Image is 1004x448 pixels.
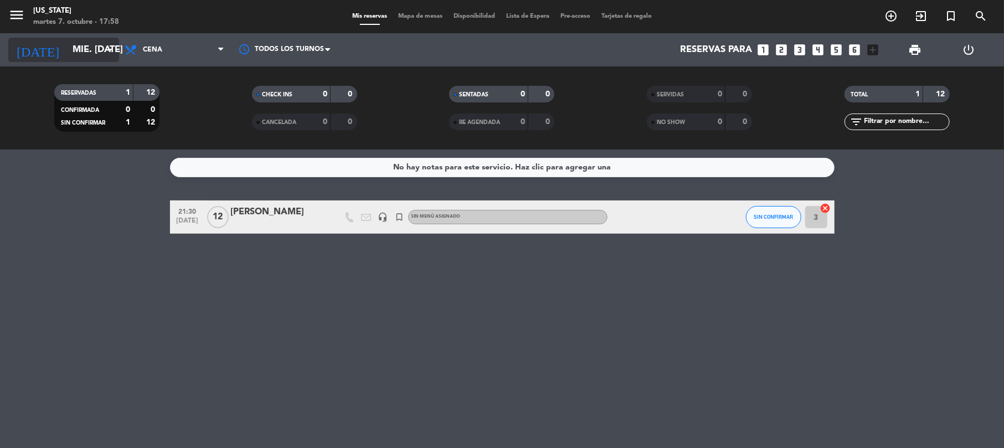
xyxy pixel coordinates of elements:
span: Mis reservas [347,13,393,19]
span: NO SHOW [657,120,685,125]
strong: 1 [915,90,920,98]
strong: 0 [545,118,552,126]
div: martes 7. octubre - 17:58 [33,17,119,28]
span: CHECK INS [262,92,292,97]
span: 21:30 [174,204,202,217]
strong: 0 [718,118,722,126]
span: print [908,43,921,56]
span: 12 [207,206,229,228]
i: turned_in_not [944,9,957,23]
i: turned_in_not [395,212,405,222]
strong: 0 [348,118,354,126]
div: LOG OUT [942,33,996,66]
span: Mapa de mesas [393,13,448,19]
i: search [974,9,987,23]
div: No hay notas para este servicio. Haz clic para agregar una [393,161,611,174]
strong: 0 [126,106,130,114]
strong: 0 [743,90,750,98]
span: SIN CONFIRMAR [61,120,105,126]
div: [US_STATE] [33,6,119,17]
span: CANCELADA [262,120,296,125]
span: Reservas para [680,45,752,55]
strong: 0 [521,118,525,126]
i: looks_5 [829,43,843,57]
span: SENTADAS [459,92,488,97]
i: filter_list [850,115,863,128]
input: Filtrar por nombre... [863,116,949,128]
span: [DATE] [174,217,202,230]
strong: 12 [146,119,157,126]
i: headset_mic [378,212,388,222]
i: power_settings_new [962,43,975,56]
strong: 0 [151,106,157,114]
button: SIN CONFIRMAR [746,206,801,228]
span: RE AGENDADA [459,120,500,125]
button: menu [8,7,25,27]
strong: 12 [936,90,947,98]
strong: 0 [323,90,327,98]
strong: 1 [126,89,130,96]
i: looks_3 [792,43,807,57]
span: Pre-acceso [555,13,596,19]
span: CONFIRMADA [61,107,99,113]
div: [PERSON_NAME] [231,205,325,219]
span: TOTAL [851,92,868,97]
strong: 0 [545,90,552,98]
span: Sin menú asignado [411,214,461,219]
i: looks_6 [847,43,862,57]
i: menu [8,7,25,23]
i: add_box [866,43,880,57]
strong: 1 [126,119,130,126]
span: Tarjetas de regalo [596,13,657,19]
span: Lista de Espera [501,13,555,19]
i: looks_two [774,43,789,57]
span: SERVIDAS [657,92,684,97]
span: Disponibilidad [448,13,501,19]
span: RESERVADAS [61,90,96,96]
strong: 0 [323,118,327,126]
i: exit_to_app [914,9,928,23]
i: add_circle_outline [884,9,898,23]
strong: 0 [521,90,525,98]
span: Cena [143,46,162,54]
i: looks_4 [811,43,825,57]
strong: 0 [718,90,722,98]
i: arrow_drop_down [103,43,116,56]
strong: 0 [743,118,750,126]
strong: 0 [348,90,354,98]
i: looks_one [756,43,770,57]
span: SIN CONFIRMAR [754,214,793,220]
i: cancel [820,203,831,214]
i: [DATE] [8,38,67,62]
strong: 12 [146,89,157,96]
